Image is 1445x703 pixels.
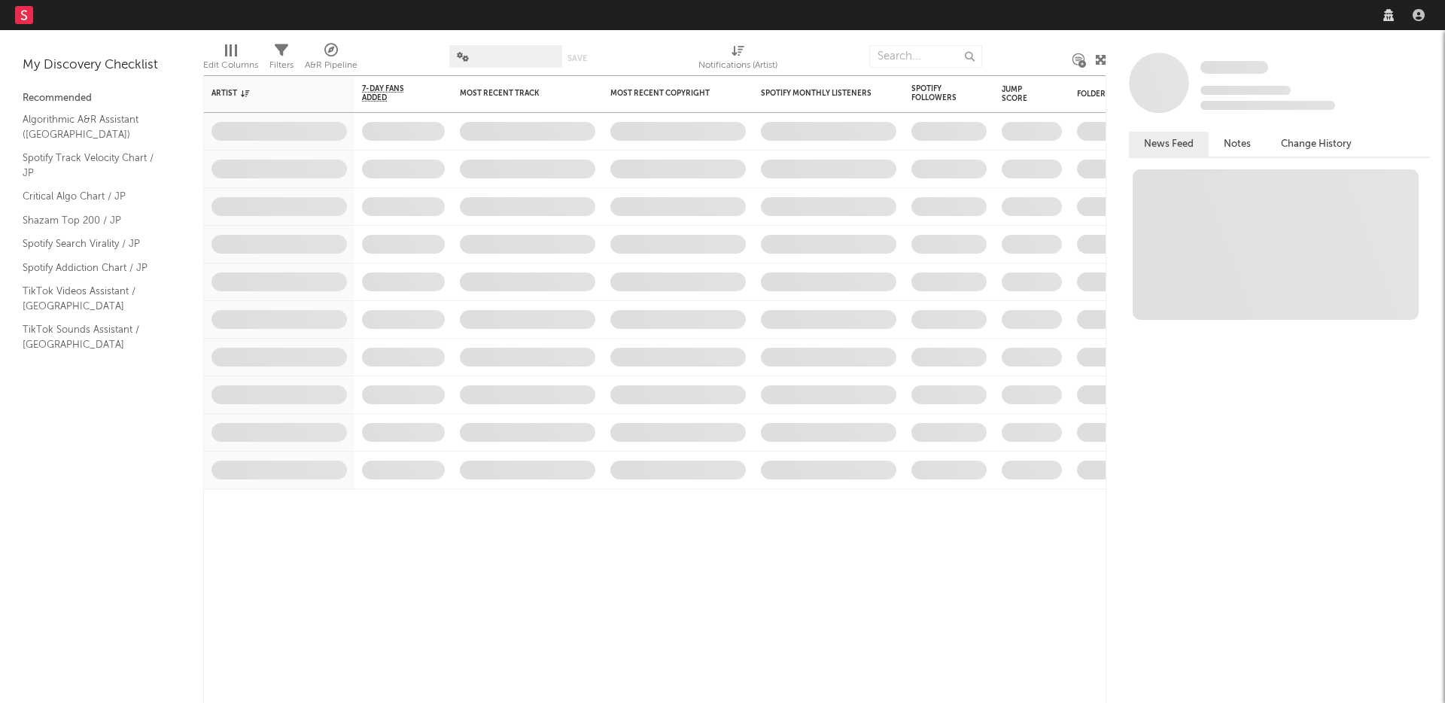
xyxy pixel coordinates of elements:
[23,111,166,142] a: Algorithmic A&R Assistant ([GEOGRAPHIC_DATA])
[305,56,357,75] div: A&R Pipeline
[269,56,294,75] div: Filters
[761,89,874,98] div: Spotify Monthly Listeners
[23,236,166,252] a: Spotify Search Virality / JP
[610,89,723,98] div: Most Recent Copyright
[1200,61,1268,74] span: Some Artist
[362,84,422,102] span: 7-Day Fans Added
[460,89,573,98] div: Most Recent Track
[23,283,166,314] a: TikTok Videos Assistant / [GEOGRAPHIC_DATA]
[23,90,181,108] div: Recommended
[23,212,166,229] a: Shazam Top 200 / JP
[23,260,166,276] a: Spotify Addiction Chart / JP
[1266,132,1367,157] button: Change History
[269,38,294,81] div: Filters
[1209,132,1266,157] button: Notes
[211,89,324,98] div: Artist
[698,56,777,75] div: Notifications (Artist)
[23,188,166,205] a: Critical Algo Chart / JP
[1077,90,1190,99] div: Folders
[23,150,166,181] a: Spotify Track Velocity Chart / JP
[23,56,181,75] div: My Discovery Checklist
[1129,132,1209,157] button: News Feed
[1002,85,1039,103] div: Jump Score
[203,38,258,81] div: Edit Columns
[1200,60,1268,75] a: Some Artist
[203,56,258,75] div: Edit Columns
[698,38,777,81] div: Notifications (Artist)
[23,321,166,352] a: TikTok Sounds Assistant / [GEOGRAPHIC_DATA]
[567,54,587,62] button: Save
[1200,101,1335,110] span: 0 fans last week
[305,38,357,81] div: A&R Pipeline
[911,84,964,102] div: Spotify Followers
[1200,86,1291,95] span: Tracking Since: [DATE]
[869,45,982,68] input: Search...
